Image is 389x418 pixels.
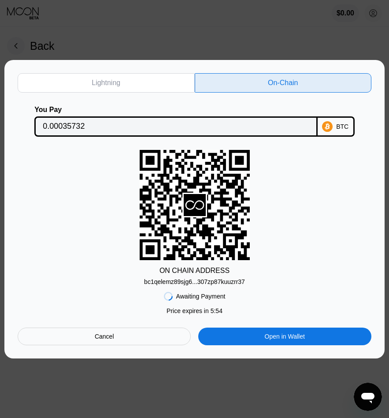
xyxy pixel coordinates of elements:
div: On-Chain [195,73,372,93]
div: Price expires in [167,307,222,314]
div: Lightning [92,78,120,87]
div: On-Chain [268,78,298,87]
div: Awaiting Payment [176,293,226,300]
div: ON CHAIN ADDRESS [159,267,230,275]
div: bc1qelemz89sjg6...307zp87kuuzrr37 [144,275,245,285]
span: 5 : 54 [211,307,222,314]
div: Open in Wallet [198,328,371,345]
div: BTC [336,123,348,130]
div: Cancel [18,328,191,345]
div: You PayBTC [18,106,371,137]
div: bc1qelemz89sjg6...307zp87kuuzrr37 [144,278,245,285]
div: Open in Wallet [265,332,305,340]
div: You Pay [34,106,317,114]
div: Lightning [18,73,195,93]
iframe: Кнопка запуска окна обмена сообщениями [354,383,382,411]
div: Cancel [95,332,114,340]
